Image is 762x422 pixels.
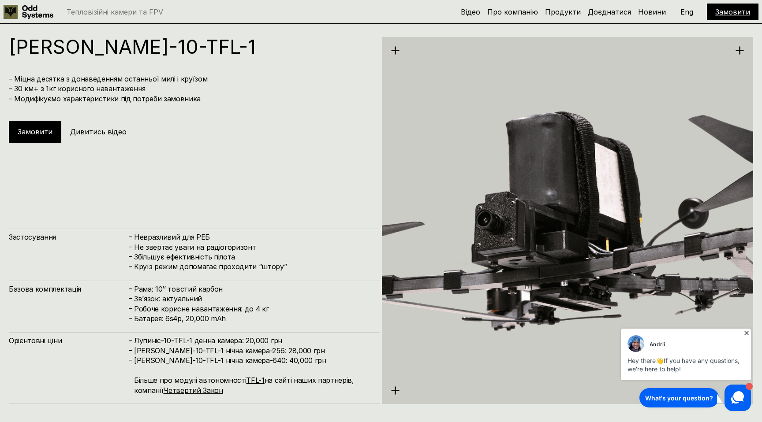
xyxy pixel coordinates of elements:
[129,252,132,261] h4: –
[9,336,128,345] h4: Орієнтовні ціни
[461,7,480,16] a: Відео
[9,284,128,294] h4: Базова комплектація
[680,8,693,15] p: Eng
[134,242,371,252] h4: Не звертає уваги на радіогоризонт
[129,293,132,303] h4: –
[134,355,371,395] h4: [PERSON_NAME]-10-TFL-1 нічна камера-640: 40,000 грн Більше про модулі автономності на сайті наших...
[70,127,127,137] h5: Дивитись відео
[9,37,371,56] h1: [PERSON_NAME]-10-TFL-1
[9,74,371,104] h4: – Міцна десятка з донаведенням останньої милі і круїзом – 30 км+ з 1кг корисного навантаження – М...
[129,232,132,241] h4: –
[715,7,750,16] a: Замовити
[129,242,132,252] h4: –
[588,7,631,16] a: Доєднатися
[163,386,223,395] a: Четвертий Закон
[134,304,371,314] h4: Робоче корисне навантаження: до 4 кг
[129,313,132,323] h4: –
[134,252,371,262] h4: Збільшує ефективність пілота
[487,7,538,16] a: Про компанію
[134,336,371,345] h4: Лупиніс-10-TFL-1 денна камера: 20,000 грн
[129,335,132,345] h4: –
[129,345,132,355] h4: –
[545,7,581,16] a: Продукти
[9,232,128,242] h4: Застосування
[67,8,163,15] p: Тепловізійні камери та FPV
[129,304,132,313] h4: –
[619,326,753,413] iframe: HelpCrunch
[134,346,371,355] h4: [PERSON_NAME]-10-TFL-1 нічна камера-256: 28,000 грн
[134,284,371,294] h4: Рама: 10’’ товстий карбон
[134,314,371,323] h4: Батарея: 6s4p, 20,000 mAh
[129,284,132,293] h4: –
[129,261,132,271] h4: –
[134,262,371,271] h4: Круїз режим допомагає проходити “штору”
[134,232,371,242] h4: Невразливий для РЕБ
[134,294,371,304] h4: Зв’язок: актуальний
[246,376,264,385] a: TFL-1
[638,7,666,16] a: Новини
[18,127,52,136] a: Замовити
[129,355,132,365] h4: –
